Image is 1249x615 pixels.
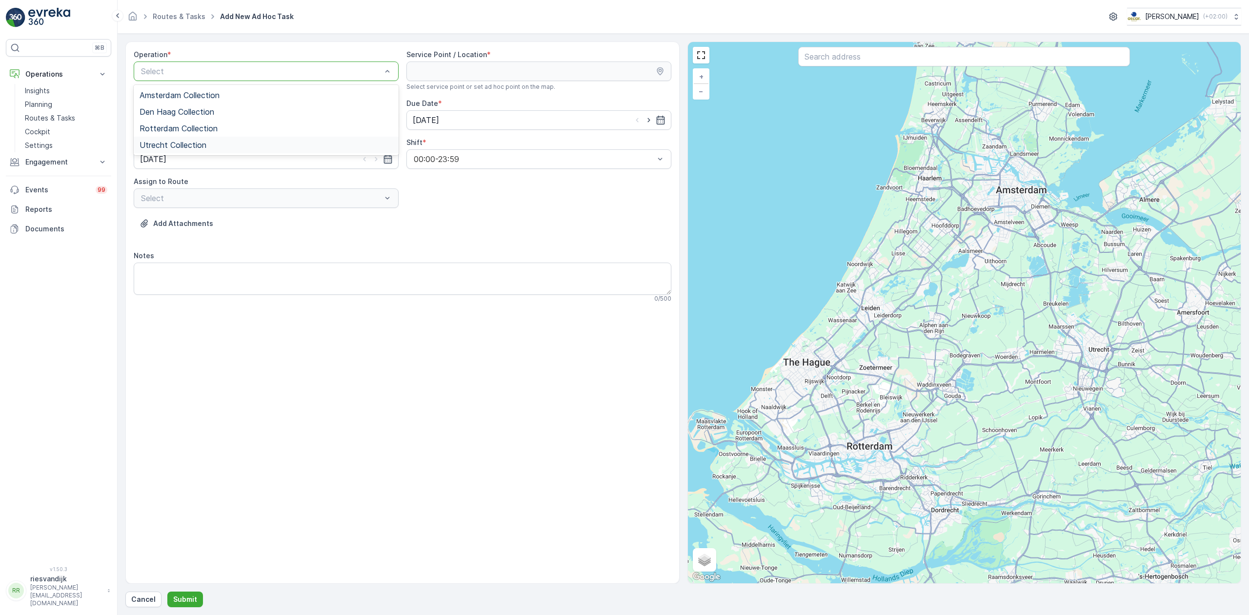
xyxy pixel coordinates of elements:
p: Operations [25,69,92,79]
a: Planning [21,98,111,111]
a: Homepage [127,15,138,23]
a: Open this area in Google Maps (opens a new window) [690,571,723,583]
p: Select [141,65,382,77]
button: Engagement [6,152,111,172]
span: Rotterdam Collection [140,124,218,133]
label: Shift [406,138,423,146]
button: Upload File [134,216,219,231]
span: + [699,72,704,81]
label: Service Point / Location [406,50,487,59]
p: Settings [25,141,53,150]
p: 0 / 500 [654,295,671,303]
a: View Fullscreen [694,48,708,62]
input: dd/mm/yyyy [406,110,671,130]
a: Reports [6,200,111,219]
img: Google [690,571,723,583]
button: [PERSON_NAME](+02:00) [1127,8,1241,25]
span: Utrecht Collection [140,141,206,149]
p: ( +02:00 ) [1203,13,1228,20]
p: [PERSON_NAME][EMAIL_ADDRESS][DOMAIN_NAME] [30,584,102,607]
label: Due Date [406,99,438,107]
p: Events [25,185,90,195]
a: Zoom In [694,69,708,84]
a: Insights [21,84,111,98]
p: Cockpit [25,127,50,137]
a: Zoom Out [694,84,708,99]
p: Add Attachments [153,219,213,228]
span: Amsterdam Collection [140,91,220,100]
span: Select service point or set ad hoc point on the map. [406,83,555,91]
p: ⌘B [95,44,104,52]
button: Submit [167,592,203,607]
p: Routes & Tasks [25,113,75,123]
div: RR [8,583,24,598]
label: Notes [134,251,154,260]
p: [PERSON_NAME] [1145,12,1199,21]
p: Insights [25,86,50,96]
span: Add New Ad Hoc Task [218,12,296,21]
p: Planning [25,100,52,109]
p: Submit [173,594,197,604]
button: Operations [6,64,111,84]
p: 99 [98,186,105,194]
p: Reports [25,205,107,214]
a: Documents [6,219,111,239]
p: Cancel [131,594,156,604]
input: Search address [798,47,1130,66]
button: RRriesvandijk[PERSON_NAME][EMAIL_ADDRESS][DOMAIN_NAME] [6,574,111,607]
a: Cockpit [21,125,111,139]
a: Settings [21,139,111,152]
a: Routes & Tasks [153,12,205,20]
p: riesvandijk [30,574,102,584]
label: Operation [134,50,167,59]
button: Cancel [125,592,161,607]
span: Den Haag Collection [140,107,214,116]
p: Engagement [25,157,92,167]
span: − [699,87,704,95]
a: Events99 [6,180,111,200]
img: logo [6,8,25,27]
span: v 1.50.3 [6,566,111,572]
img: basis-logo_rgb2x.png [1127,11,1141,22]
a: Routes & Tasks [21,111,111,125]
p: Documents [25,224,107,234]
a: Layers [694,549,715,571]
input: dd/mm/yyyy [134,149,399,169]
img: logo_light-DOdMpM7g.png [28,8,70,27]
label: Assign to Route [134,177,188,185]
